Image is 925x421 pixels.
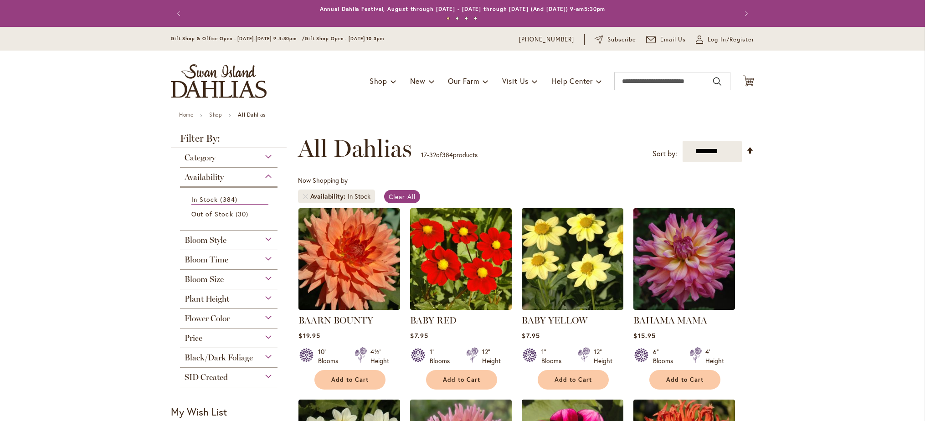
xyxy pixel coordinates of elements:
[421,148,478,162] p: - of products
[185,294,229,304] span: Plant Height
[310,192,348,201] span: Availability
[502,76,529,86] span: Visit Us
[191,210,233,218] span: Out of Stock
[185,274,224,284] span: Bloom Size
[555,376,592,384] span: Add to Cart
[191,195,268,205] a: In Stock 384
[191,209,268,219] a: Out of Stock 30
[456,17,459,20] button: 2 of 4
[653,145,677,162] label: Sort by:
[607,35,636,44] span: Subscribe
[538,370,609,390] button: Add to Cart
[442,150,453,159] span: 384
[185,313,230,323] span: Flower Color
[185,153,216,163] span: Category
[410,315,457,326] a: BABY RED
[185,255,228,265] span: Bloom Time
[660,35,686,44] span: Email Us
[185,172,224,182] span: Availability
[633,315,707,326] a: BAHAMA MAMA
[191,195,218,204] span: In Stock
[666,376,704,384] span: Add to Cart
[696,35,754,44] a: Log In/Register
[171,133,287,148] strong: Filter By:
[185,333,202,343] span: Price
[348,192,370,201] div: In Stock
[474,17,477,20] button: 4 of 4
[298,303,400,312] a: Baarn Bounty
[448,76,479,86] span: Our Farm
[171,64,267,98] a: store logo
[447,17,450,20] button: 1 of 4
[633,303,735,312] a: Bahama Mama
[220,195,239,204] span: 384
[646,35,686,44] a: Email Us
[519,35,574,44] a: [PHONE_NUMBER]
[370,76,387,86] span: Shop
[410,303,512,312] a: BABY RED
[179,111,193,118] a: Home
[298,315,373,326] a: BAARN BOUNTY
[482,347,501,365] div: 12" Height
[185,353,253,363] span: Black/Dark Foliage
[633,331,655,340] span: $15.95
[522,303,623,312] a: BABY YELLOW
[320,5,606,12] a: Annual Dahlia Festival, August through [DATE] - [DATE] through [DATE] (And [DATE]) 9-am5:30pm
[421,150,427,159] span: 17
[238,111,266,118] strong: All Dahlias
[541,347,567,365] div: 1" Blooms
[305,36,384,41] span: Gift Shop Open - [DATE] 10-3pm
[429,150,436,159] span: 32
[522,315,587,326] a: BABY YELLOW
[705,347,724,365] div: 4' Height
[209,111,222,118] a: Shop
[522,331,540,340] span: $7.95
[594,347,612,365] div: 12" Height
[410,76,425,86] span: New
[633,208,735,310] img: Bahama Mama
[736,5,754,23] button: Next
[653,347,678,365] div: 6" Blooms
[171,36,305,41] span: Gift Shop & Office Open - [DATE]-[DATE] 9-4:30pm /
[522,208,623,310] img: BABY YELLOW
[410,331,428,340] span: $7.95
[649,370,720,390] button: Add to Cart
[236,209,251,219] span: 30
[185,235,226,245] span: Bloom Style
[331,376,369,384] span: Add to Cart
[298,331,320,340] span: $19.95
[595,35,636,44] a: Subscribe
[314,370,385,390] button: Add to Cart
[303,194,308,199] a: Remove Availability In Stock
[298,176,348,185] span: Now Shopping by
[465,17,468,20] button: 3 of 4
[410,208,512,310] img: BABY RED
[318,347,344,365] div: 10" Blooms
[171,405,227,418] strong: My Wish List
[384,190,420,203] a: Clear All
[171,5,189,23] button: Previous
[426,370,497,390] button: Add to Cart
[708,35,754,44] span: Log In/Register
[389,192,416,201] span: Clear All
[298,135,412,162] span: All Dahlias
[185,372,228,382] span: SID Created
[430,347,455,365] div: 1" Blooms
[551,76,593,86] span: Help Center
[443,376,480,384] span: Add to Cart
[370,347,389,365] div: 4½' Height
[298,208,400,310] img: Baarn Bounty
